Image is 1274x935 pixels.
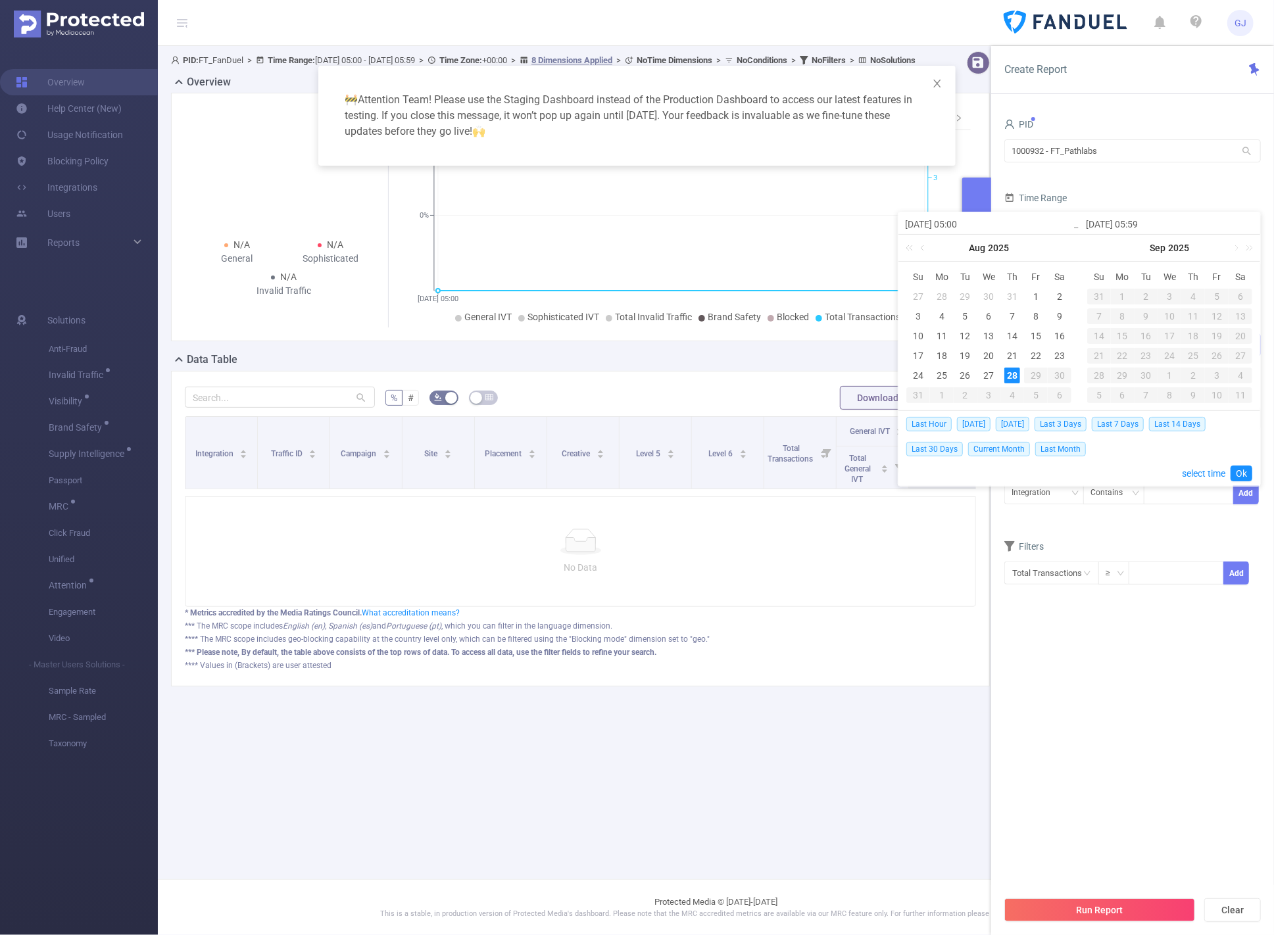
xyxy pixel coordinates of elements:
[1181,368,1205,383] div: 2
[1158,368,1182,383] div: 1
[345,93,358,106] span: warning
[977,346,1001,366] td: August 20, 2025
[1004,541,1044,552] span: Filters
[968,442,1030,456] span: Current Month
[1229,348,1252,364] div: 27
[1229,385,1252,405] td: October 11, 2025
[981,328,996,344] div: 13
[954,366,977,385] td: August 26, 2025
[906,385,930,405] td: August 31, 2025
[1111,366,1135,385] td: September 29, 2025
[1000,387,1024,403] div: 4
[1229,308,1252,324] div: 13
[906,387,930,403] div: 31
[1087,328,1111,344] div: 14
[981,308,996,324] div: 6
[910,328,926,344] div: 10
[1087,271,1111,283] span: Su
[1158,387,1182,403] div: 8
[1149,417,1206,431] span: Last 14 Days
[954,287,977,306] td: July 29, 2025
[1087,287,1111,306] td: August 31, 2025
[910,308,926,324] div: 3
[1087,387,1111,403] div: 5
[930,387,954,403] div: 1
[1035,442,1086,456] span: Last Month
[932,78,943,89] i: icon: close
[1024,287,1048,306] td: August 1, 2025
[1181,267,1205,287] th: Thu
[1205,326,1229,346] td: September 19, 2025
[954,267,977,287] th: Tue
[930,267,954,287] th: Mon
[1229,267,1252,287] th: Sat
[1135,326,1158,346] td: September 16, 2025
[1035,417,1087,431] span: Last 3 Days
[934,348,950,364] div: 18
[1111,287,1135,306] td: September 1, 2025
[930,346,954,366] td: August 18, 2025
[1048,366,1071,385] td: August 30, 2025
[1229,346,1252,366] td: September 27, 2025
[1229,326,1252,346] td: September 20, 2025
[1000,366,1024,385] td: August 28, 2025
[934,289,950,304] div: 28
[1135,385,1158,405] td: October 7, 2025
[1233,481,1259,504] button: Add
[958,289,973,304] div: 29
[906,271,930,283] span: Su
[1111,271,1135,283] span: Mo
[334,82,940,150] div: Attention Team! Please use the Staging Dashboard instead of the Production Dashboard to access ou...
[1048,346,1071,366] td: August 23, 2025
[1024,326,1048,346] td: August 15, 2025
[1004,348,1020,364] div: 21
[906,442,963,456] span: Last 30 Days
[1158,267,1182,287] th: Wed
[905,216,1073,232] input: Start date
[1135,267,1158,287] th: Tue
[1000,326,1024,346] td: August 14, 2025
[1111,289,1135,304] div: 1
[977,267,1001,287] th: Wed
[472,125,485,137] span: highfive
[1071,489,1079,498] i: icon: down
[1048,387,1071,403] div: 6
[903,235,920,261] a: Last year (Control + left)
[968,235,987,261] a: Aug
[1111,328,1135,344] div: 15
[987,235,1010,261] a: 2025
[1087,385,1111,405] td: October 5, 2025
[1111,368,1135,383] div: 29
[1167,235,1191,261] a: 2025
[1158,308,1182,324] div: 10
[1181,348,1205,364] div: 25
[1229,366,1252,385] td: October 4, 2025
[1012,482,1060,504] div: Integration
[1087,366,1111,385] td: September 28, 2025
[977,387,1001,403] div: 3
[1205,308,1229,324] div: 12
[1048,267,1071,287] th: Sat
[1028,328,1044,344] div: 15
[1158,385,1182,405] td: October 8, 2025
[1205,328,1229,344] div: 19
[910,289,926,304] div: 27
[1205,368,1229,383] div: 3
[1087,348,1111,364] div: 21
[1117,569,1125,579] i: icon: down
[1024,346,1048,366] td: August 22, 2025
[977,271,1001,283] span: We
[981,368,996,383] div: 27
[1048,287,1071,306] td: August 2, 2025
[1181,387,1205,403] div: 9
[1229,289,1252,304] div: 6
[1087,267,1111,287] th: Sun
[954,387,977,403] div: 2
[981,289,996,304] div: 30
[1158,348,1182,364] div: 24
[1024,271,1048,283] span: Fr
[1092,417,1144,431] span: Last 7 Days
[1135,306,1158,326] td: September 9, 2025
[1004,328,1020,344] div: 14
[1000,306,1024,326] td: August 7, 2025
